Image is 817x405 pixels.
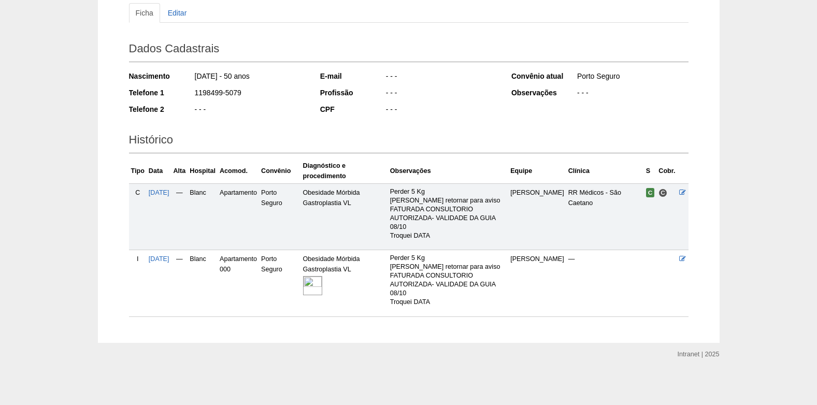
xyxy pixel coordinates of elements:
div: - - - [576,88,689,100]
td: Blanc [188,183,218,250]
span: Consultório [658,189,667,197]
div: CPF [320,104,385,114]
div: - - - [385,71,497,84]
td: Blanc [188,250,218,316]
th: Hospital [188,158,218,184]
td: [PERSON_NAME] [508,183,566,250]
a: Ficha [129,3,160,23]
div: - - - [385,104,497,117]
div: Porto Seguro [576,71,689,84]
div: [DATE] - 50 anos [194,71,306,84]
th: Acomod. [218,158,259,184]
td: — [566,250,644,316]
div: Observações [511,88,576,98]
th: Equipe [508,158,566,184]
td: Porto Seguro [259,250,300,316]
td: Obesidade Mórbida Gastroplastia VL [301,183,388,250]
p: Perder 5 Kg [PERSON_NAME] retornar para aviso FATURADA CONSULTORIO AUTORIZADA- VALIDADE DA GUIA 0... [390,254,506,307]
th: Observações [388,158,508,184]
th: Clínica [566,158,644,184]
th: Convênio [259,158,300,184]
th: Cobr. [656,158,677,184]
div: Intranet | 2025 [678,349,720,359]
div: Profissão [320,88,385,98]
h2: Dados Cadastrais [129,38,689,62]
td: — [171,250,188,316]
td: — [171,183,188,250]
div: Convênio atual [511,71,576,81]
th: Diagnóstico e procedimento [301,158,388,184]
th: Tipo [129,158,147,184]
a: [DATE] [149,189,169,196]
p: Perder 5 Kg [PERSON_NAME] retornar para aviso FATURADA CONSULTORIO AUTORIZADA- VALIDADE DA GUIA 0... [390,187,506,240]
td: [PERSON_NAME] [508,250,566,316]
div: I [131,254,145,264]
th: Alta [171,158,188,184]
h2: Histórico [129,129,689,153]
th: S [644,158,657,184]
td: Porto Seguro [259,183,300,250]
div: Telefone 2 [129,104,194,114]
div: - - - [194,104,306,117]
a: [DATE] [149,255,169,263]
td: Obesidade Mórbida Gastroplastia VL [301,250,388,316]
td: Apartamento [218,183,259,250]
div: - - - [385,88,497,100]
span: Confirmada [646,188,655,197]
div: Telefone 1 [129,88,194,98]
div: 1198499-5079 [194,88,306,100]
td: Apartamento 000 [218,250,259,316]
a: Editar [161,3,194,23]
td: RR Médicos - São Caetano [566,183,644,250]
div: Nascimento [129,71,194,81]
div: C [131,187,145,198]
div: E-mail [320,71,385,81]
th: Data [147,158,171,184]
